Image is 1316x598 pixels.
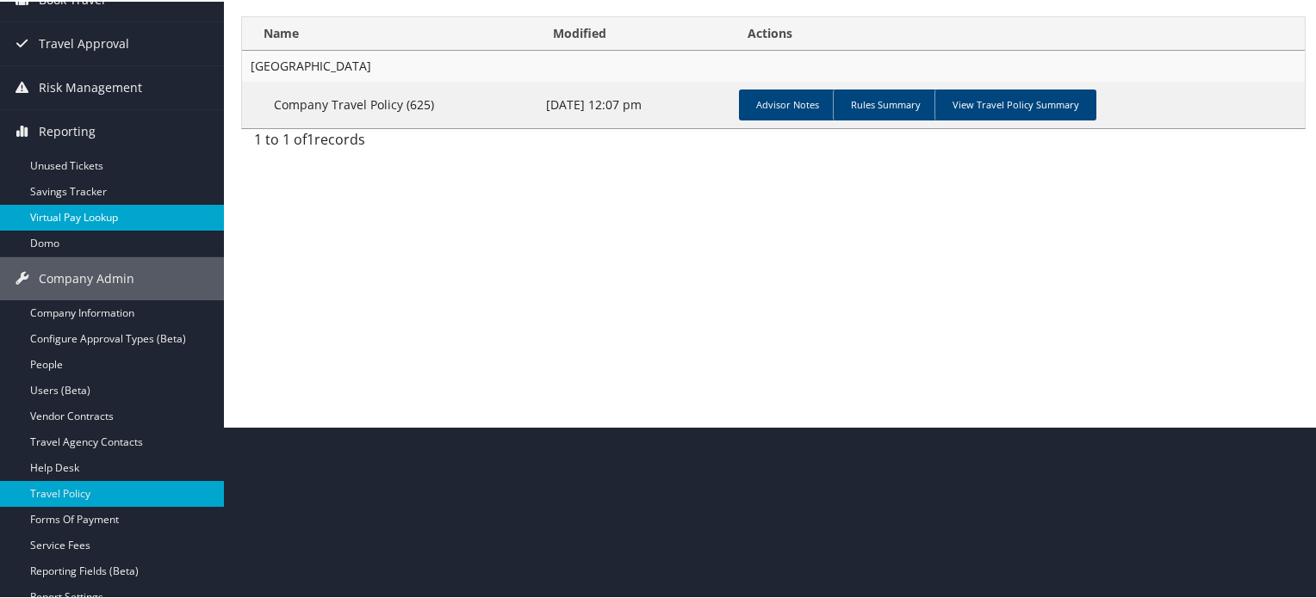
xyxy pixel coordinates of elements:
[39,65,142,108] span: Risk Management
[242,49,1305,80] td: [GEOGRAPHIC_DATA]
[537,80,731,126] td: [DATE] 12:07 pm
[254,127,494,157] div: 1 to 1 of records
[934,88,1096,119] a: View Travel Policy Summary
[833,88,938,119] a: Rules Summary
[39,108,96,151] span: Reporting
[537,15,731,49] th: Modified: activate to sort column descending
[242,80,537,126] td: Company Travel Policy (625)
[242,15,537,49] th: Name: activate to sort column ascending
[739,88,836,119] a: Advisor Notes
[39,256,134,299] span: Company Admin
[39,21,129,64] span: Travel Approval
[307,128,314,147] span: 1
[732,15,1305,49] th: Actions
